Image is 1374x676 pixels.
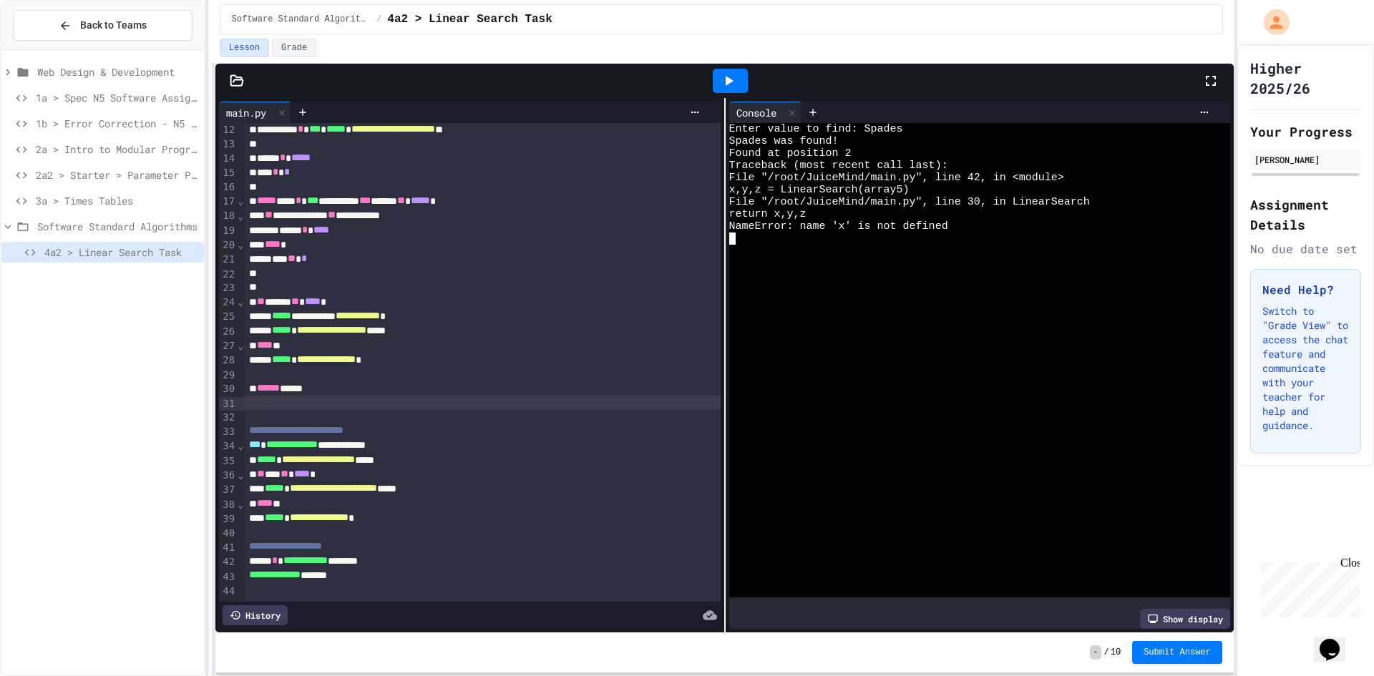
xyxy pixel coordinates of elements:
span: Fold line [237,210,244,222]
div: 44 [219,584,237,599]
div: 15 [219,166,237,180]
span: File "/root/JuiceMind/main.py", line 30, in LinearSearch [729,196,1090,208]
div: 41 [219,541,237,555]
div: 33 [219,425,237,439]
div: 40 [219,526,237,541]
span: Fold line [237,340,244,351]
div: 36 [219,469,237,483]
button: Back to Teams [13,10,193,41]
span: Software Standard Algorithms [37,219,198,234]
span: Fold line [237,195,244,207]
span: return x,y,z [729,208,807,220]
span: 3a > Times Tables [36,193,198,208]
div: 32 [219,411,237,425]
div: 43 [219,570,237,584]
div: 19 [219,224,237,238]
div: 26 [219,325,237,339]
div: 39 [219,512,237,526]
span: 1a > Spec N5 Software Assignment [36,90,198,105]
span: Software Standard Algorithms [232,14,371,25]
span: Fold line [237,296,244,308]
span: 10 [1111,647,1121,658]
span: Fold line [237,239,244,250]
span: Found at position 2 [729,147,852,160]
h3: Need Help? [1262,281,1349,298]
div: 12 [219,123,237,137]
div: Chat with us now!Close [6,6,99,91]
h2: Your Progress [1250,122,1361,142]
span: Spades was found! [729,135,839,147]
div: 35 [219,454,237,469]
div: main.py [219,105,273,120]
span: - [1090,645,1101,660]
div: 42 [219,555,237,569]
button: Lesson [220,39,269,57]
div: Console [729,105,784,120]
div: 17 [219,195,237,209]
span: NameError: name 'x' is not defined [729,220,948,232]
div: 29 [219,368,237,383]
h1: Higher 2025/26 [1250,58,1361,98]
span: Enter value to find: Spades [729,123,903,135]
div: [PERSON_NAME] [1254,153,1357,166]
iframe: chat widget [1314,619,1360,662]
div: 27 [219,339,237,353]
div: 23 [219,281,237,295]
button: Submit Answer [1132,641,1222,664]
span: Traceback (most recent call last): [729,160,948,172]
span: File "/root/JuiceMind/main.py", line 42, in <module> [729,172,1064,184]
span: Web Design & Development [37,64,198,79]
span: Fold line [237,469,244,481]
div: My Account [1249,6,1293,39]
div: 28 [219,353,237,368]
span: 2a > Intro to Modular Programming [36,142,198,157]
div: No due date set [1250,240,1361,258]
span: / [376,14,381,25]
span: 2a2 > Starter > Parameter Passing [36,167,198,182]
span: Submit Answer [1144,647,1211,658]
div: 25 [219,310,237,324]
span: Fold line [237,499,244,510]
div: 22 [219,268,237,282]
p: Switch to "Grade View" to access the chat feature and communicate with your teacher for help and ... [1262,304,1349,433]
div: 20 [219,238,237,253]
h2: Assignment Details [1250,195,1361,235]
div: 21 [219,253,237,267]
span: x,y,z = LinearSearch(array5) [729,184,910,196]
div: Console [729,102,801,123]
div: 24 [219,295,237,310]
div: 31 [219,397,237,411]
div: 13 [219,137,237,152]
div: main.py [219,102,291,123]
iframe: chat widget [1255,557,1360,617]
div: Show display [1140,609,1230,629]
span: Back to Teams [80,18,147,33]
div: 14 [219,152,237,166]
div: History [223,605,288,625]
div: 38 [219,498,237,512]
span: Fold line [237,440,244,451]
button: Grade [272,39,316,57]
div: 34 [219,439,237,454]
span: 4a2 > Linear Search Task [44,245,198,260]
div: 30 [219,382,237,396]
span: / [1104,647,1109,658]
div: 37 [219,483,237,497]
span: 4a2 > Linear Search Task [387,11,552,28]
span: 1b > Error Correction - N5 Spec [36,116,198,131]
div: 18 [219,209,237,223]
div: 16 [219,180,237,195]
